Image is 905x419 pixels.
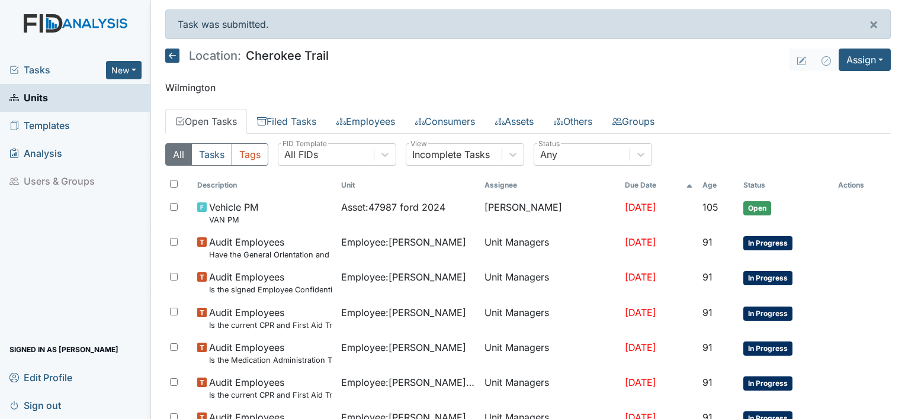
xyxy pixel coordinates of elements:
div: All FIDs [284,147,318,162]
span: In Progress [743,341,792,356]
span: Vehicle PM VAN PM [209,200,258,225]
td: Unit Managers [480,301,620,336]
a: Open Tasks [165,109,247,134]
span: In Progress [743,376,792,391]
button: Assign [839,49,891,71]
h5: Cherokee Trail [165,49,329,63]
span: Units [9,89,48,107]
a: Tasks [9,63,106,77]
span: Analysis [9,144,62,163]
span: Employee : [PERSON_NAME] [341,340,466,354]
span: [DATE] [625,201,656,213]
td: Unit Managers [480,370,620,405]
span: Employee : [PERSON_NAME], [PERSON_NAME] [341,375,475,389]
button: × [857,10,890,38]
div: Incomplete Tasks [412,147,490,162]
a: Groups [602,109,665,134]
a: Filed Tasks [247,109,326,134]
span: [DATE] [625,236,656,248]
td: Unit Managers [480,336,620,370]
span: [DATE] [625,307,656,318]
input: Toggle All Rows Selected [170,180,178,188]
td: [PERSON_NAME] [480,195,620,230]
span: 91 [702,307,713,318]
th: Toggle SortBy [336,175,480,195]
span: Employee : [PERSON_NAME] [341,235,466,249]
td: Unit Managers [480,230,620,265]
span: Asset : 47987 ford 2024 [341,200,445,214]
small: Is the signed Employee Confidentiality Agreement in the file (HIPPA)? [209,284,331,295]
a: Consumers [405,109,485,134]
span: Audit Employees Is the signed Employee Confidentiality Agreement in the file (HIPPA)? [209,270,331,295]
p: Wilmington [165,80,891,95]
button: Tasks [191,143,232,166]
span: Edit Profile [9,368,72,386]
span: [DATE] [625,271,656,283]
span: 91 [702,271,713,283]
small: VAN PM [209,214,258,225]
span: Signed in as [PERSON_NAME] [9,340,118,359]
span: Audit Employees Is the current CPR and First Aid Training Certificate found in the file(2 years)? [209,375,331,401]
span: 91 [702,341,713,353]
button: All [165,143,192,166]
span: 105 [702,201,718,213]
small: Have the General Orientation and ICF Orientation forms been completed? [209,249,331,260]
th: Toggle SortBy [192,175,336,195]
a: Others [544,109,602,134]
small: Is the current CPR and First Aid Training Certificate found in the file(2 years)? [209,320,331,331]
span: Sign out [9,396,61,414]
span: Employee : [PERSON_NAME] [341,305,466,320]
span: 91 [702,236,713,248]
span: In Progress [743,236,792,250]
a: Employees [326,109,405,134]
div: Type filter [165,143,268,166]
span: Audit Employees Is the Medication Administration Test and 2 observation checklist (hire after 10/... [209,340,331,366]
th: Toggle SortBy [698,175,739,195]
span: In Progress [743,271,792,285]
div: Task was submitted. [165,9,891,39]
button: New [106,61,142,79]
th: Actions [833,175,891,195]
th: Assignee [480,175,620,195]
span: In Progress [743,307,792,321]
td: Unit Managers [480,265,620,300]
span: Audit Employees Is the current CPR and First Aid Training Certificate found in the file(2 years)? [209,305,331,331]
span: Templates [9,117,70,135]
div: Any [540,147,557,162]
span: [DATE] [625,376,656,388]
span: × [869,15,878,33]
th: Toggle SortBy [620,175,698,195]
span: 91 [702,376,713,388]
th: Toggle SortBy [739,175,833,195]
span: Open [743,201,771,215]
button: Tags [232,143,268,166]
span: [DATE] [625,341,656,353]
span: Employee : [PERSON_NAME] [341,270,466,284]
span: Audit Employees Have the General Orientation and ICF Orientation forms been completed? [209,235,331,260]
span: Location: [189,50,241,62]
small: Is the current CPR and First Aid Training Certificate found in the file(2 years)? [209,389,331,401]
small: Is the Medication Administration Test and 2 observation checklist (hire after 10/07) found in the... [209,354,331,366]
a: Assets [485,109,544,134]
